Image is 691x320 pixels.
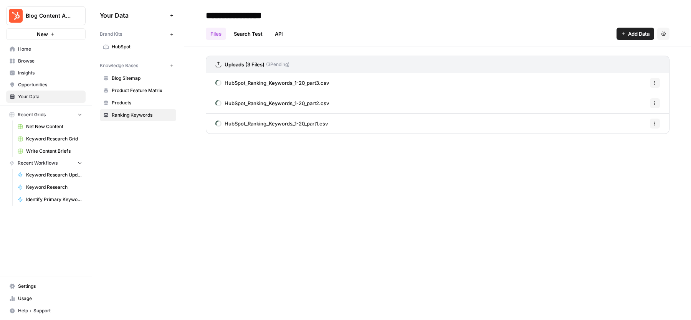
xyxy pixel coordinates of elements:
[18,295,82,302] span: Usage
[14,133,86,145] a: Keyword Research Grid
[100,31,122,38] span: Brand Kits
[6,6,86,25] button: Workspace: Blog Content Action Plan
[225,120,328,127] span: HubSpot_Ranking_Keywords_1-20_part1.csv
[14,145,86,157] a: Write Content Briefs
[112,43,173,50] span: HubSpot
[229,28,267,40] a: Search Test
[14,181,86,193] a: Keyword Research
[225,79,329,87] span: HubSpot_Ranking_Keywords_1-20_part3.csv
[100,62,138,69] span: Knowledge Bases
[26,172,82,178] span: Keyword Research Update
[100,97,176,109] a: Products
[112,112,173,119] span: Ranking Keywords
[6,28,86,40] button: New
[225,61,264,68] h3: Uploads (3 Files)
[26,184,82,191] span: Keyword Research
[6,55,86,67] a: Browse
[26,12,72,20] span: Blog Content Action Plan
[18,81,82,88] span: Opportunities
[112,99,173,106] span: Products
[18,58,82,64] span: Browse
[215,114,328,134] a: HubSpot_Ranking_Keywords_1-20_part1.csv
[26,196,82,203] span: Identify Primary Keyword from Page
[100,72,176,84] a: Blog Sitemap
[6,305,86,317] button: Help + Support
[270,28,288,40] a: API
[264,61,289,68] span: ( 3 Pending)
[18,111,46,118] span: Recent Grids
[215,93,329,113] a: HubSpot_Ranking_Keywords_1-20_part2.csv
[100,109,176,121] a: Ranking Keywords
[6,67,86,79] a: Insights
[206,28,226,40] a: Files
[215,56,289,73] a: Uploads (3 Files)(3Pending)
[14,120,86,133] a: Net New Content
[100,41,176,53] a: HubSpot
[18,307,82,314] span: Help + Support
[112,75,173,82] span: Blog Sitemap
[617,28,654,40] button: Add Data
[628,30,650,38] span: Add Data
[18,93,82,100] span: Your Data
[14,169,86,181] a: Keyword Research Update
[26,123,82,130] span: Net New Content
[18,46,82,53] span: Home
[100,84,176,97] a: Product Feature Matrix
[6,109,86,120] button: Recent Grids
[14,193,86,206] a: Identify Primary Keyword from Page
[18,69,82,76] span: Insights
[18,160,58,167] span: Recent Workflows
[6,280,86,292] a: Settings
[225,99,329,107] span: HubSpot_Ranking_Keywords_1-20_part2.csv
[6,43,86,55] a: Home
[6,157,86,169] button: Recent Workflows
[9,9,23,23] img: Blog Content Action Plan Logo
[37,30,48,38] span: New
[18,283,82,290] span: Settings
[26,148,82,155] span: Write Content Briefs
[6,91,86,103] a: Your Data
[6,292,86,305] a: Usage
[215,73,329,93] a: HubSpot_Ranking_Keywords_1-20_part3.csv
[100,11,167,20] span: Your Data
[26,135,82,142] span: Keyword Research Grid
[6,79,86,91] a: Opportunities
[112,87,173,94] span: Product Feature Matrix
